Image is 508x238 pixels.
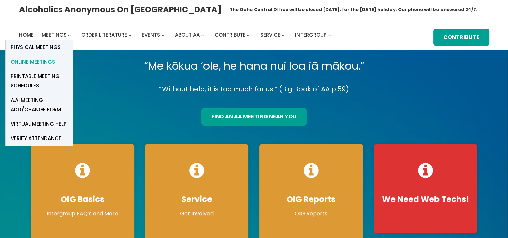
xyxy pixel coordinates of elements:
[11,72,68,90] span: Printable Meeting Schedules
[68,34,71,37] button: Meetings submenu
[6,117,73,131] a: Virtual Meeting Help
[266,194,356,204] h4: OIG Reports
[295,31,327,38] span: Intergroup
[81,31,127,38] span: Order Literature
[11,95,68,114] span: A.A. Meeting Add/Change Form
[19,2,222,17] a: Alcoholics Anonymous on [GEOGRAPHIC_DATA]
[26,83,483,95] p: “Without help, it is too much for us.” (Big Book of AA p.59)
[380,194,470,204] h4: We Need Web Techs!
[433,29,489,46] a: Contribute
[142,31,160,38] span: Events
[247,34,250,37] button: Contribute submenu
[142,30,160,40] a: Events
[6,131,73,146] a: verify attendance
[6,69,73,93] a: Printable Meeting Schedules
[38,210,128,218] p: Intergroup FAQ’s and More
[26,56,483,75] p: “Me kōkua ‘ole, he hana nui loa iā mākou.”
[152,194,242,204] h4: Service
[201,34,204,37] button: About AA submenu
[38,194,128,204] h4: OIG Basics
[295,30,327,40] a: Intergroup
[161,34,165,37] button: Events submenu
[6,93,73,117] a: A.A. Meeting Add/Change Form
[42,31,67,38] span: Meetings
[215,31,246,38] span: Contribute
[11,43,61,52] span: Physical Meetings
[11,57,55,67] span: Online Meetings
[19,31,34,38] span: Home
[11,134,61,143] span: verify attendance
[6,40,73,54] a: Physical Meetings
[328,34,331,37] button: Intergroup submenu
[175,30,200,40] a: About AA
[260,31,280,38] span: Service
[152,210,242,218] p: Get Involved
[201,108,307,126] a: find an aa meeting near you
[230,6,477,13] h1: The Oahu Central Office will be closed [DATE], for the [DATE] holiday. Our phone will be answered...
[260,30,280,40] a: Service
[282,34,285,37] button: Service submenu
[19,30,333,40] nav: Intergroup
[11,119,67,129] span: Virtual Meeting Help
[266,210,356,218] p: OIG Reports
[19,30,34,40] a: Home
[6,54,73,69] a: Online Meetings
[128,34,131,37] button: Order Literature submenu
[215,30,246,40] a: Contribute
[42,30,67,40] a: Meetings
[175,31,200,38] span: About AA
